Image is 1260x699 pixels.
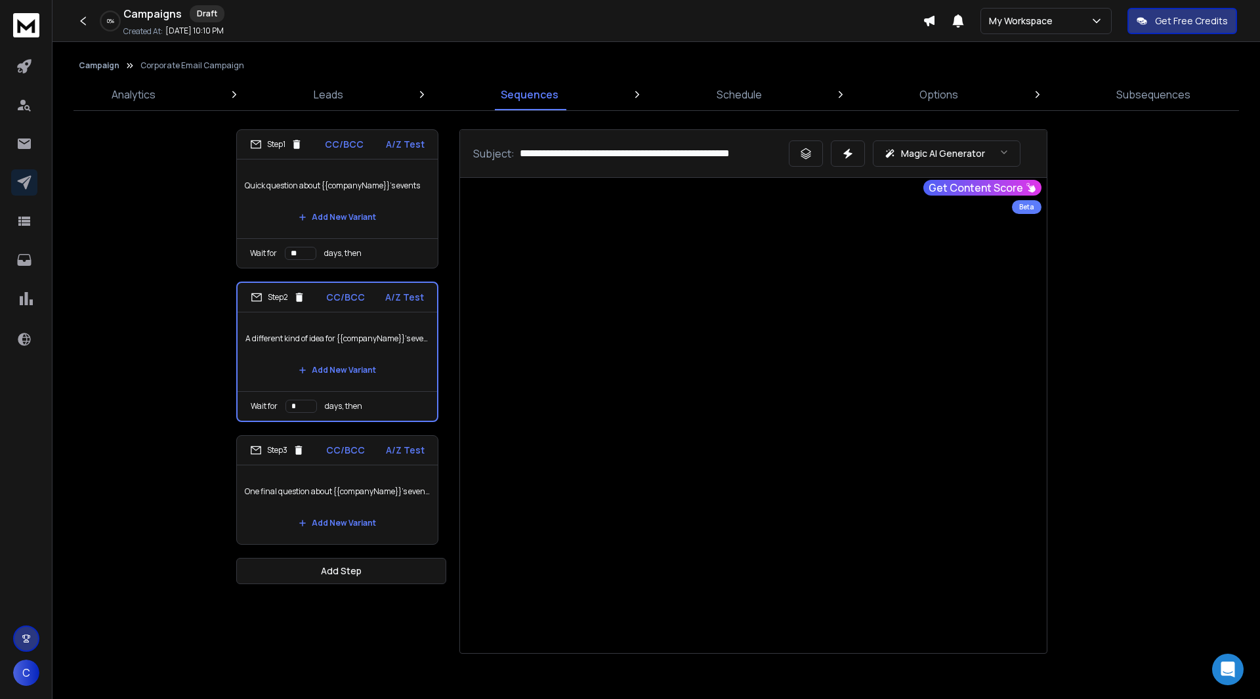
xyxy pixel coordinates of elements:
button: Campaign [79,60,119,71]
p: Analytics [112,87,156,102]
h1: Campaigns [123,6,182,22]
p: Wait for [251,401,278,412]
div: Beta [1012,200,1041,214]
p: Subject: [473,146,514,161]
p: A different kind of idea for {{companyName}}’s events [245,320,429,357]
p: Leads [314,87,343,102]
button: Add New Variant [288,510,387,536]
p: CC/BCC [325,138,364,151]
p: Quick question about {{companyName}}’s events [245,167,430,204]
a: Options [912,79,966,110]
a: Leads [306,79,351,110]
button: Add Step [236,558,446,584]
a: Analytics [104,79,163,110]
div: Step 1 [250,138,303,150]
p: My Workspace [989,14,1058,28]
li: Step3CC/BCCA/Z TestOne final question about {{companyName}}’s eventsAdd New Variant [236,435,438,545]
p: One final question about {{companyName}}’s events [245,473,430,510]
p: Wait for [250,248,277,259]
div: Draft [190,5,224,22]
p: A/Z Test [386,138,425,151]
p: Created At: [123,26,163,37]
p: Subsequences [1116,87,1190,102]
p: Magic AI Generator [901,147,985,160]
div: Step 3 [250,444,304,456]
li: Step2CC/BCCA/Z TestA different kind of idea for {{companyName}}’s eventsAdd New VariantWait forda... [236,282,438,422]
li: Step1CC/BCCA/Z TestQuick question about {{companyName}}’s eventsAdd New VariantWait fordays, then [236,129,438,268]
a: Subsequences [1108,79,1198,110]
p: A/Z Test [385,291,424,304]
button: Magic AI Generator [873,140,1020,167]
button: Get Content Score [923,180,1041,196]
p: Sequences [501,87,558,102]
a: Sequences [493,79,566,110]
p: A/Z Test [386,444,425,457]
p: Get Free Credits [1155,14,1228,28]
p: CC/BCC [326,444,365,457]
button: Add New Variant [288,357,387,383]
div: Step 2 [251,291,305,303]
button: C [13,660,39,686]
button: Add New Variant [288,204,387,230]
p: Corporate Email Campaign [140,60,244,71]
button: Get Free Credits [1127,8,1237,34]
p: days, then [324,248,362,259]
p: days, then [325,401,362,412]
p: [DATE] 10:10 PM [165,26,224,36]
div: Open Intercom Messenger [1212,654,1244,685]
p: Options [919,87,958,102]
p: Schedule [717,87,762,102]
img: logo [13,13,39,37]
p: CC/BCC [326,291,365,304]
a: Schedule [709,79,770,110]
p: 0 % [107,17,114,25]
